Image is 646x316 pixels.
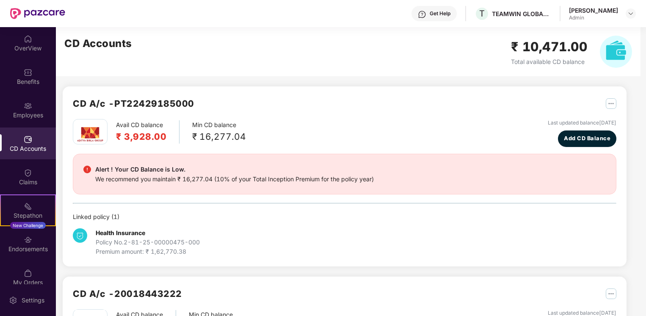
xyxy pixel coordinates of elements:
h2: CD A/c - PT22429185000 [73,97,194,111]
img: svg+xml;base64,PHN2ZyBpZD0iSG9tZSIgeG1sbnM9Imh0dHA6Ly93d3cudzMub3JnLzIwMDAvc3ZnIiB3aWR0aD0iMjAiIG... [24,35,32,43]
img: svg+xml;base64,PHN2ZyB4bWxucz0iaHR0cDovL3d3dy53My5vcmcvMjAwMC9zdmciIHdpZHRoPSIzNCIgaGVpZ2h0PSIzNC... [73,228,87,243]
img: svg+xml;base64,PHN2ZyBpZD0iSGVscC0zMngzMiIgeG1sbnM9Imh0dHA6Ly93d3cudzMub3JnLzIwMDAvc3ZnIiB3aWR0aD... [418,10,426,19]
div: Linked policy ( 1 ) [73,212,616,222]
h2: CD Accounts [64,36,132,52]
img: svg+xml;base64,PHN2ZyBpZD0iQmVuZWZpdHMiIHhtbG5zPSJodHRwOi8vd3d3LnczLm9yZy8yMDAwL3N2ZyIgd2lkdGg9Ij... [24,68,32,77]
div: [PERSON_NAME] [569,6,618,14]
img: svg+xml;base64,PHN2ZyB4bWxucz0iaHR0cDovL3d3dy53My5vcmcvMjAwMC9zdmciIHdpZHRoPSIyMSIgaGVpZ2h0PSIyMC... [24,202,32,211]
img: svg+xml;base64,PHN2ZyB4bWxucz0iaHR0cDovL3d3dy53My5vcmcvMjAwMC9zdmciIHdpZHRoPSIyNSIgaGVpZ2h0PSIyNS... [606,288,616,299]
div: Premium amount: ₹ 1,62,770.38 [96,247,200,256]
button: Add CD Balance [558,130,616,147]
span: Add CD Balance [564,134,610,143]
div: Min CD balance [192,120,246,144]
img: svg+xml;base64,PHN2ZyBpZD0iQ0RfQWNjb3VudHMiIGRhdGEtbmFtZT0iQ0QgQWNjb3VudHMiIHhtbG5zPSJodHRwOi8vd3... [24,135,32,144]
div: We recommend you maintain ₹ 16,277.04 (10% of your Total Inception Premium for the policy year) [95,175,374,184]
img: svg+xml;base64,PHN2ZyBpZD0iQ2xhaW0iIHhtbG5zPSJodHRwOi8vd3d3LnczLm9yZy8yMDAwL3N2ZyIgd2lkdGg9IjIwIi... [24,169,32,177]
div: Stepathon [1,211,55,220]
img: New Pazcare Logo [10,8,65,19]
img: svg+xml;base64,PHN2ZyBpZD0iU2V0dGluZy0yMHgyMCIgeG1sbnM9Imh0dHA6Ly93d3cudzMub3JnLzIwMDAvc3ZnIiB3aW... [9,296,17,305]
h2: ₹ 10,471.00 [511,37,588,57]
img: svg+xml;base64,PHN2ZyBpZD0iRW1wbG95ZWVzIiB4bWxucz0iaHR0cDovL3d3dy53My5vcmcvMjAwMC9zdmciIHdpZHRoPS... [24,102,32,110]
div: Get Help [430,10,450,17]
div: TEAMWIN GLOBAL TECHNOLOGICA PRIVATE LIMITED [492,10,551,18]
div: New Challenge [10,222,46,229]
div: Admin [569,14,618,21]
img: svg+xml;base64,PHN2ZyB4bWxucz0iaHR0cDovL3d3dy53My5vcmcvMjAwMC9zdmciIHdpZHRoPSIyNSIgaGVpZ2h0PSIyNS... [606,98,616,109]
span: Total available CD balance [511,58,585,65]
div: Avail CD balance [116,120,179,144]
h2: CD A/c - 20018443222 [73,287,182,301]
img: svg+xml;base64,PHN2ZyBpZD0iRHJvcGRvd24tMzJ4MzIiIHhtbG5zPSJodHRwOi8vd3d3LnczLm9yZy8yMDAwL3N2ZyIgd2... [627,10,634,17]
img: svg+xml;base64,PHN2ZyBpZD0iTXlfT3JkZXJzIiBkYXRhLW5hbWU9Ik15IE9yZGVycyIgeG1sbnM9Imh0dHA6Ly93d3cudz... [24,269,32,277]
img: svg+xml;base64,PHN2ZyBpZD0iRGFuZ2VyX2FsZXJ0IiBkYXRhLW5hbWU9IkRhbmdlciBhbGVydCIgeG1sbnM9Imh0dHA6Ly... [83,166,91,173]
img: aditya.png [75,119,105,149]
div: Settings [19,296,47,305]
span: T [479,8,485,19]
div: Alert ! Your CD Balance is Low. [95,164,374,175]
h2: ₹ 3,928.00 [116,130,166,144]
img: svg+xml;base64,PHN2ZyB4bWxucz0iaHR0cDovL3d3dy53My5vcmcvMjAwMC9zdmciIHhtbG5zOnhsaW5rPSJodHRwOi8vd3... [600,36,632,68]
div: ₹ 16,277.04 [192,130,246,144]
div: Last updated balance [DATE] [548,119,616,127]
img: svg+xml;base64,PHN2ZyBpZD0iRW5kb3JzZW1lbnRzIiB4bWxucz0iaHR0cDovL3d3dy53My5vcmcvMjAwMC9zdmciIHdpZH... [24,236,32,244]
div: Policy No. 2-81-25-00000475-000 [96,238,200,247]
b: Health Insurance [96,229,145,236]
